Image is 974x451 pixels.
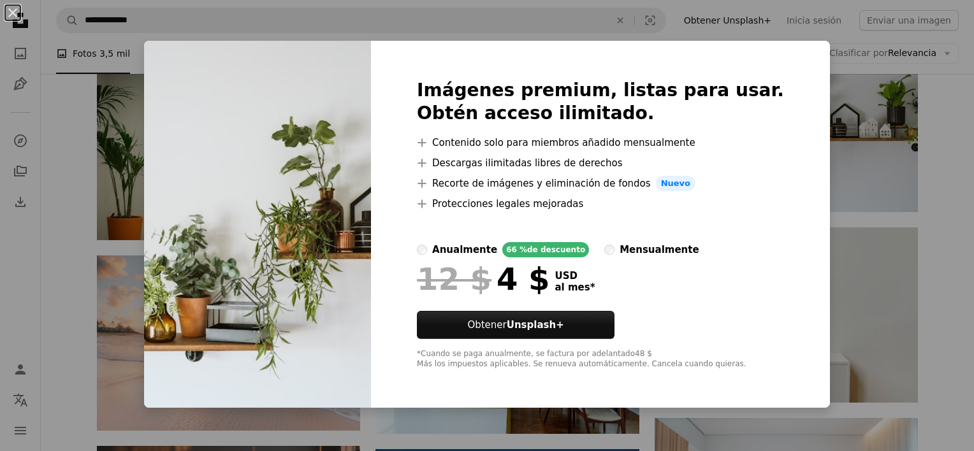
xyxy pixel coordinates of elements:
[432,242,497,257] div: anualmente
[507,319,564,331] strong: Unsplash+
[417,245,427,255] input: anualmente66 %de descuento
[417,262,491,296] span: 12 $
[417,155,784,171] li: Descargas ilimitadas libres de derechos
[417,262,549,296] div: 4 $
[555,282,595,293] span: al mes *
[417,176,784,191] li: Recorte de imágenes y eliminación de fondos
[417,79,784,125] h2: Imágenes premium, listas para usar. Obtén acceso ilimitado.
[417,349,784,369] div: *Cuando se paga anualmente, se factura por adelantado 48 $ Más los impuestos aplicables. Se renue...
[555,270,595,282] span: USD
[417,135,784,150] li: Contenido solo para miembros añadido mensualmente
[502,242,589,257] div: 66 % de descuento
[417,311,614,339] button: ObtenerUnsplash+
[144,41,371,408] img: premium_photo-1673203734665-0a534c043b7f
[604,245,614,255] input: mensualmente
[417,196,784,211] li: Protecciones legales mejoradas
[620,242,699,257] div: mensualmente
[656,176,695,191] span: Nuevo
